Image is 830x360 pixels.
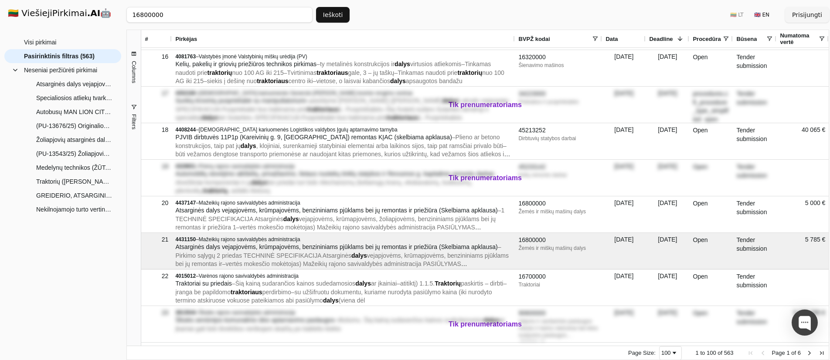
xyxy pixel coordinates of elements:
div: 23 [145,306,168,319]
span: traktorių [207,69,232,76]
span: Plieno ar betono konstrukcijos, taip pat jų [175,134,500,149]
span: 4015012 [175,273,196,279]
span: traktoriaus [231,289,262,296]
span: dalys [241,142,256,149]
div: Tender submission [733,123,776,159]
span: BVPŽ kodai [518,36,550,42]
span: ar įkainiai [371,280,397,287]
span: Šilutės rajono savivaldybės administracija [199,310,295,316]
span: 4081763 [175,54,196,60]
span: [DEMOGRAPHIC_DATA] kariuomenės Generolo [PERSON_NAME] kovinio rengimo centras [199,90,413,96]
div: Žemės ir miškų mašinų dalys [518,208,599,215]
span: Mechanizmų (keliamųjų kranų, ekskavatorių, buldozerių, plentvolių, [175,179,472,195]
span: SPECIFIKACIJA Puspriekabė bus kabinama prie [175,106,307,113]
span: dalys [323,297,339,304]
div: Dirbtuvių statybos darbai [518,135,599,142]
div: Tender submission [733,50,776,86]
div: 100 [661,350,671,356]
div: [DATE] [646,123,689,159]
div: 24 [145,343,168,356]
span: Atsarginės dalys vejapjovėms, krūmpajovėms, benzininiams pjūklams bei jų remontas ir priežiūra (S... [36,77,112,91]
span: 4408244 [175,127,196,133]
span: traktorių [457,69,482,76]
span: su užšifruotu dokumentu, kuriame nurodyta pasiūlymo kaina (iki nurodyto termino atskiruose vokuos... [175,289,492,304]
span: Traktorių ([PERSON_NAME]) atsarginių dalių, remonto paslaugų, kitų ŽŪT dalių pirkimas (skelbiama ... [36,175,112,188]
span: 1. Puspriekabės [339,106,382,113]
span: dalys [351,252,367,259]
span: Žoliapjovių atsarginės dalys (skelbiama apklausa) [36,133,112,146]
span: dalys [390,77,406,84]
span: Pasirinktinis filtras (563) [24,50,95,63]
span: būti vežamos dengtose transporto priemonėse ar naudojant kitas priemones, kurios užtikrintų, kad ... [175,151,510,166]
span: apsaugotos bandažu [406,77,463,84]
div: 45233141 [518,339,599,347]
div: [DATE] [602,269,646,306]
div: 21 [145,233,168,246]
span: – – [175,170,497,194]
div: [DATE] [602,196,646,232]
span: 1. Puspriekabės [418,114,462,121]
div: Open [689,306,733,342]
span: 4329651 [175,163,196,169]
div: Next Page [806,350,813,357]
span: Numatoma vertė [780,32,818,45]
span: # [145,36,148,42]
div: [DATE] [602,87,646,123]
button: Ieškoti [316,7,350,23]
span: dalys [355,280,371,287]
div: – [175,309,511,316]
span: atitiktį) 1.1.5. [400,280,435,287]
span: įranga be papildomo [175,289,231,296]
span: – – – – – – [175,61,504,84]
span: vertės mokesčio mokėtojas) Mažeikių rajono savivaldybės administracija PASIŪLYMAS ATSARGINĖS [175,224,481,239]
span: dalys [283,215,299,222]
span: traktoriaus [316,69,348,76]
span: Valstybės įmonė Valstybinių miškų urėdija (PV) [199,54,307,60]
span: (PU-13543/25) Žoliapjovių peiliai ir tvirtinimo detalės [36,147,112,160]
span: Data [605,36,618,42]
div: [DATE] [602,50,646,86]
span: Pirkėjas [175,36,197,42]
div: 45233142 [518,163,599,172]
span: Neseniai peržiūrėti pirkimai [24,64,97,77]
div: 45213252 [518,126,599,135]
strong: .AI [87,8,101,18]
div: 20 [145,197,168,209]
span: SPECIFIKACIJA Puspriekabė bus kabinama prie [255,114,387,121]
span: siekis į dešinę nuo [207,77,257,84]
span: Filters [131,114,137,129]
span: 1 [696,350,699,356]
span: centro iki [289,77,313,84]
span: dalys [252,179,267,186]
span: Šilutės seniūnijos komunalinio ūkio aptarnavimo paslaugos [175,316,334,323]
div: Open [689,50,733,86]
div: [DATE] [602,160,646,196]
span: , asfalto klotuvų [228,187,270,194]
span: 4431150 [175,236,196,242]
span: Atsarginės dalys vejapjovėms, krūmpajovėms, benzininiams pjūklams bei jų remontas ir priežiūra (S... [175,207,497,214]
div: Page Size [659,346,682,360]
span: 4437147 [175,200,196,206]
span: Atsarginės dalys vejapjovėms, krūmpajovėms, benzininiams pjūklams bei jų remontas ir priežiūra (S... [175,243,497,250]
div: Open [689,233,733,269]
span: – – – – [175,280,507,304]
div: 3 305 785 € [776,306,829,342]
span: dalys [202,114,218,121]
span: ty metalinės konstrukcijos ir [320,61,395,67]
span: ) atrodo neįprastai [458,97,507,104]
span: Page [772,350,785,356]
span: vietose, o laisvai kabančios [316,77,390,84]
div: – [175,273,511,279]
div: Traktoriai [518,281,599,288]
div: First Page [747,350,754,357]
button: 🇬🇧 EN [749,8,775,22]
span: Kelių, pakelių ir griovių priežiūros technikos pirkimas [175,61,316,67]
span: pasiūlyme [PERSON_NAME] ([PERSON_NAME] [310,97,443,104]
span: tikslumu. Šią kainą sudarančios kainos sudedamosios [338,316,484,323]
div: 40 065 € [776,123,829,159]
div: Open [689,123,733,159]
div: [DATE] [646,87,689,123]
div: 16 [145,50,168,63]
div: 90600000 [518,309,599,318]
div: – [175,236,511,243]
